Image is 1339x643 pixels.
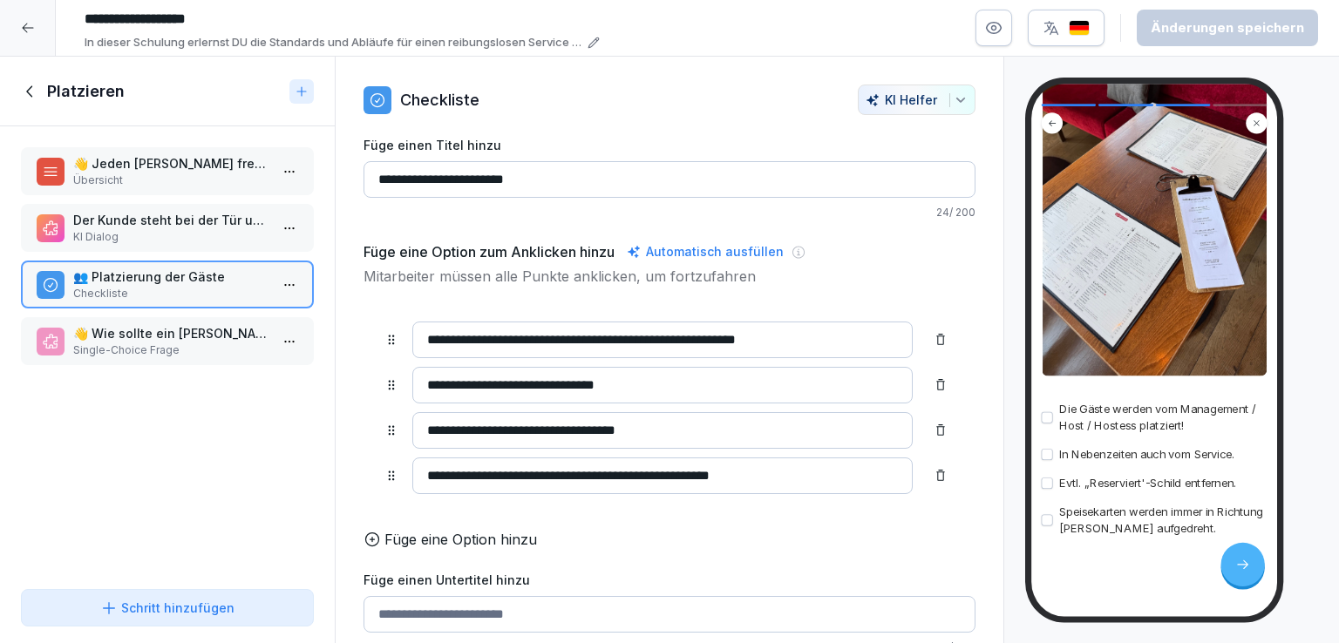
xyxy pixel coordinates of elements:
p: Speisekarten werden immer in Richtung [PERSON_NAME] aufgedreht. [1059,504,1268,537]
h5: Füge eine Option zum Anklicken hinzu [364,241,615,262]
p: Checkliste [400,88,479,112]
img: zw1e0ew3848jx8d9xkjzimbd.png [1042,34,1268,376]
img: de.svg [1069,20,1090,37]
p: Checkliste [73,286,268,301]
div: 👋 Wie sollte ein [PERSON_NAME] begrüßt werden, der nach 15:00 Uhr kommt?Single-Choice Frage [21,317,314,365]
p: Übersicht [73,173,268,188]
p: In dieser Schulung erlernst DU die Standards und Abläufe für einen reibungslosen Service in der L... [85,34,582,51]
div: KI Helfer [866,92,968,107]
div: Automatisch ausfüllen [623,241,787,262]
p: KI Dialog [73,229,268,245]
button: Änderungen speichern [1137,10,1318,46]
div: Der Kunde steht bei der Tür und möchte einen Tisch für zwei Personen haben. Das Service-Personal ... [21,204,314,252]
button: Schritt hinzufügen [21,589,314,626]
p: 24 / 200 [364,205,975,220]
div: Schritt hinzufügen [100,599,234,617]
button: KI Helfer [858,85,975,115]
p: Die Gäste werden vom Management / Host / Hostess platziert! [1059,402,1268,434]
h1: Platzieren [47,81,125,102]
p: In Nebenzeiten auch vom Service. [1059,447,1235,464]
p: 👥 Platzierung der Gäste [73,267,268,286]
p: Mitarbeiter müssen alle Punkte anklicken, um fortzufahren [364,266,975,287]
p: 👋 Wie sollte ein [PERSON_NAME] begrüßt werden, der nach 15:00 Uhr kommt? [73,324,268,342]
div: Änderungen speichern [1151,18,1304,37]
label: Füge einen Titel hinzu [364,136,975,154]
p: Evtl. „Reserviert'-Schild entfernen. [1059,476,1237,492]
div: 👋 Jeden [PERSON_NAME] freundlich begrüßenÜbersicht [21,147,314,195]
p: Der Kunde steht bei der Tür und möchte einen Tisch für zwei Personen haben. Das Service-Personal ... [73,211,268,229]
p: 👋 Jeden [PERSON_NAME] freundlich begrüßen [73,154,268,173]
label: Füge einen Untertitel hinzu [364,571,975,589]
div: 👥 Platzierung der GästeCheckliste [21,261,314,308]
p: Füge eine Option hinzu [384,529,537,550]
p: Single-Choice Frage [73,342,268,358]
